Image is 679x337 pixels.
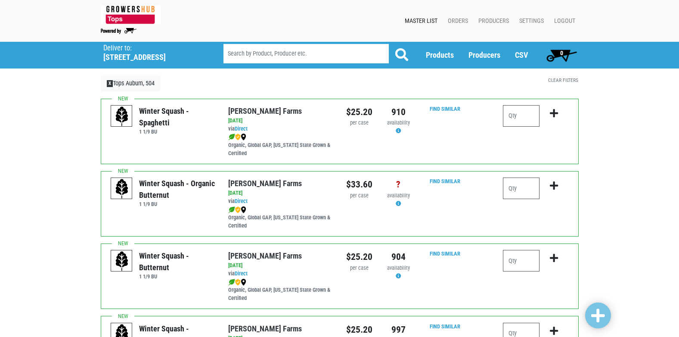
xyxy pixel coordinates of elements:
[107,80,113,87] span: X
[503,250,539,271] input: Qty
[387,119,410,126] span: availability
[235,279,241,286] img: safety-e55c860ca8c00a9c171001a62a92dabd.png
[385,105,412,119] div: 910
[103,42,208,62] span: Tops Auburn, 504 (352 W Genesee St Rd, Auburn, NY 13021, USA)
[385,250,412,264] div: 904
[111,250,133,272] img: placeholder-variety-43d6402dacf2d531de610a020419775a.svg
[430,323,460,330] a: Find Similar
[346,323,372,337] div: $25.20
[430,178,460,184] a: Find Similar
[223,44,389,63] input: Search by Product, Producer etc.
[398,13,441,29] a: Master List
[228,206,333,230] div: Organic, Global GAP, [US_STATE] State Grown & Certified
[346,250,372,264] div: $25.20
[228,197,333,206] div: via
[560,50,563,56] span: 0
[241,206,246,213] img: map_marker-0e94453035b3232a4d21701695807de9.png
[228,179,302,188] a: [PERSON_NAME] Farms
[139,105,215,128] div: Winter Squash - Spaghetti
[387,192,410,199] span: availability
[346,105,372,119] div: $25.20
[441,13,471,29] a: Orders
[228,117,333,125] div: [DATE]
[241,134,246,140] img: map_marker-0e94453035b3232a4d21701695807de9.png
[139,273,215,280] h6: 1 1/9 BU
[228,134,235,140] img: leaf-e5c59151409436ccce96b2ca1b28e03c.png
[228,125,333,133] div: via
[139,201,215,207] h6: 1 1/9 BU
[228,106,302,115] a: [PERSON_NAME] Farms
[426,50,454,59] a: Products
[228,251,302,260] a: [PERSON_NAME] Farms
[430,106,460,112] a: Find Similar
[139,250,215,273] div: Winter Squash - Butternut
[228,262,333,270] div: [DATE]
[228,324,302,333] a: [PERSON_NAME] Farms
[346,178,372,191] div: $33.60
[385,323,412,337] div: 997
[346,264,372,272] div: per case
[468,50,500,59] a: Producers
[139,178,215,201] div: Winter Squash - Organic Butternut
[228,206,235,213] img: leaf-e5c59151409436ccce96b2ca1b28e03c.png
[515,50,528,59] a: CSV
[228,278,333,303] div: Organic, Global GAP, [US_STATE] State Grown & Certified
[512,13,547,29] a: Settings
[111,178,133,200] img: placeholder-variety-43d6402dacf2d531de610a020419775a.svg
[346,192,372,200] div: per case
[228,270,333,278] div: via
[228,279,235,286] img: leaf-e5c59151409436ccce96b2ca1b28e03c.png
[235,270,248,277] a: Direct
[235,125,248,132] a: Direct
[111,106,133,127] img: placeholder-variety-43d6402dacf2d531de610a020419775a.svg
[235,134,241,140] img: safety-e55c860ca8c00a9c171001a62a92dabd.png
[387,265,410,271] span: availability
[543,47,581,64] a: 0
[103,53,202,62] h5: [STREET_ADDRESS]
[430,250,460,257] a: Find Similar
[548,77,578,83] a: Clear Filters
[101,75,161,92] a: XTops Auburn, 504
[235,206,241,213] img: safety-e55c860ca8c00a9c171001a62a92dabd.png
[139,128,215,135] h6: 1 1/9 BU
[547,13,579,29] a: Logout
[101,6,161,24] img: 279edf242af8f9d49a69d9d2afa010fb.png
[346,119,372,127] div: per case
[101,28,136,34] img: Powered by Big Wheelbarrow
[103,44,202,53] p: Deliver to:
[503,105,539,127] input: Qty
[228,133,333,158] div: Organic, Global GAP, [US_STATE] State Grown & Certified
[228,189,333,197] div: [DATE]
[503,178,539,199] input: Qty
[385,178,412,191] div: ?
[235,198,248,204] a: Direct
[471,13,512,29] a: Producers
[241,279,246,286] img: map_marker-0e94453035b3232a4d21701695807de9.png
